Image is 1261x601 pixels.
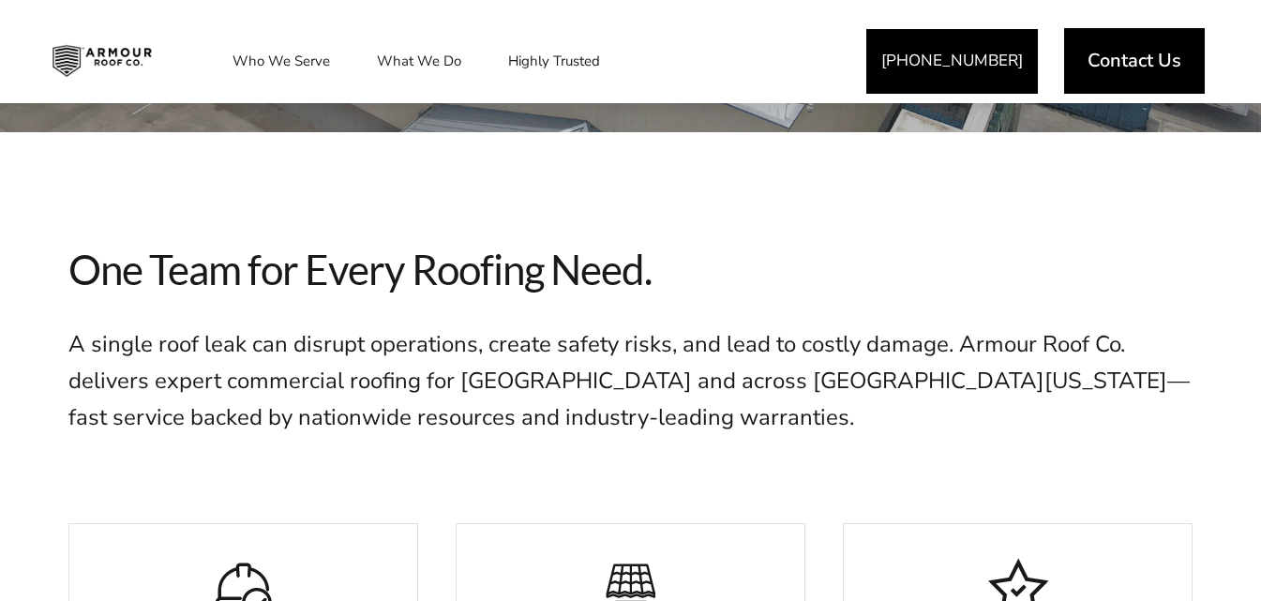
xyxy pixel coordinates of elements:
[866,29,1038,94] a: [PHONE_NUMBER]
[489,38,619,84] a: Highly Trusted
[1088,52,1181,70] span: Contact Us
[68,245,1193,294] span: One Team for Every Roofing Need.
[68,329,1190,432] span: A single roof leak can disrupt operations, create safety risks, and lead to costly damage. Armour...
[214,38,349,84] a: Who We Serve
[38,38,167,84] img: Industrial and Commercial Roofing Company | Armour Roof Co.
[1064,28,1205,94] a: Contact Us
[358,38,480,84] a: What We Do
